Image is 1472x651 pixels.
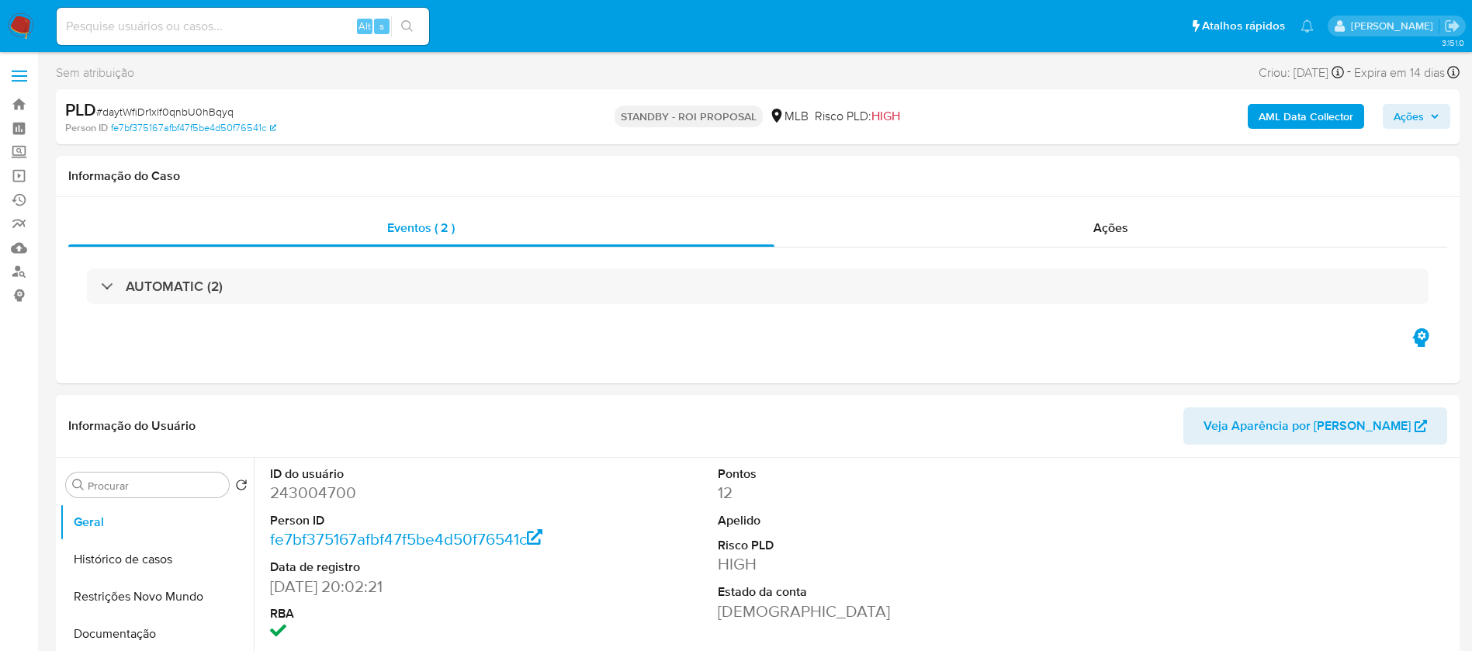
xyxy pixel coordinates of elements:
dd: HIGH [718,553,1001,575]
a: fe7bf375167afbf47f5be4d50f76541c [270,528,543,550]
span: Alt [358,19,371,33]
span: HIGH [871,107,900,125]
dd: 243004700 [270,482,553,504]
button: Ações [1383,104,1450,129]
h1: Informação do Caso [68,168,1447,184]
dt: ID do usuário [270,466,553,483]
span: - [1347,62,1351,83]
dt: Estado da conta [718,583,1001,601]
span: # daytWfiDr1xlf0qnbU0hBqyq [96,104,234,119]
input: Procurar [88,479,223,493]
dt: Data de registro [270,559,553,576]
span: s [379,19,384,33]
h1: Informação do Usuário [68,418,196,434]
input: Pesquise usuários ou casos... [57,16,429,36]
dt: Person ID [270,512,553,529]
p: renata.fdelgado@mercadopago.com.br [1351,19,1439,33]
div: AUTOMATIC (2) [87,268,1429,304]
b: AML Data Collector [1259,104,1353,129]
p: STANDBY - ROI PROPOSAL [615,106,763,127]
button: Geral [60,504,254,541]
dt: RBA [270,605,553,622]
dt: Risco PLD [718,537,1001,554]
span: Sem atribuição [56,64,134,81]
button: Retornar ao pedido padrão [235,479,248,496]
span: Eventos ( 2 ) [387,219,455,237]
b: PLD [65,97,96,122]
dd: [DEMOGRAPHIC_DATA] [718,601,1001,622]
div: Criou: [DATE] [1259,62,1344,83]
button: Histórico de casos [60,541,254,578]
span: Veja Aparência por [PERSON_NAME] [1204,407,1411,445]
button: AML Data Collector [1248,104,1364,129]
span: Ações [1093,219,1128,237]
span: Atalhos rápidos [1202,18,1285,34]
a: Notificações [1301,19,1314,33]
dt: Apelido [718,512,1001,529]
b: Person ID [65,121,108,135]
button: Restrições Novo Mundo [60,578,254,615]
a: Sair [1444,18,1460,34]
div: MLB [769,108,809,125]
button: search-icon [391,16,423,37]
dt: Pontos [718,466,1001,483]
span: Expira em 14 dias [1354,64,1445,81]
button: Procurar [72,479,85,491]
button: Veja Aparência por [PERSON_NAME] [1183,407,1447,445]
span: Ações [1394,104,1424,129]
h3: AUTOMATIC (2) [126,278,223,295]
dd: 12 [718,482,1001,504]
dd: [DATE] 20:02:21 [270,576,553,597]
a: fe7bf375167afbf47f5be4d50f76541c [111,121,276,135]
span: Risco PLD: [815,108,900,125]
